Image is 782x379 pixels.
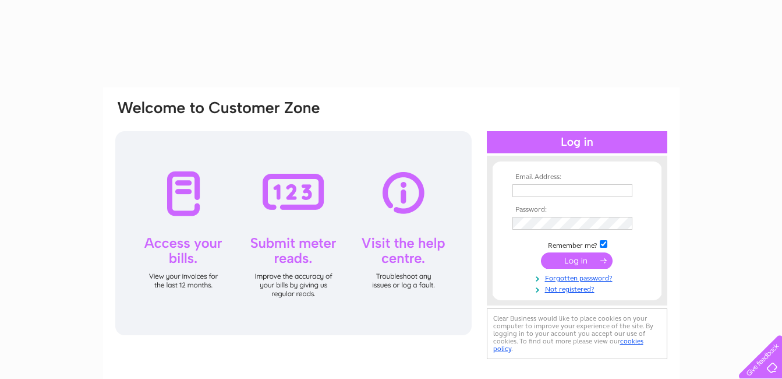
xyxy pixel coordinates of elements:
[512,272,645,283] a: Forgotten password?
[509,238,645,250] td: Remember me?
[541,252,613,269] input: Submit
[493,337,643,353] a: cookies policy
[487,308,667,359] div: Clear Business would like to place cookies on your computer to improve your experience of the sit...
[509,173,645,181] th: Email Address:
[512,283,645,294] a: Not registered?
[509,206,645,214] th: Password:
